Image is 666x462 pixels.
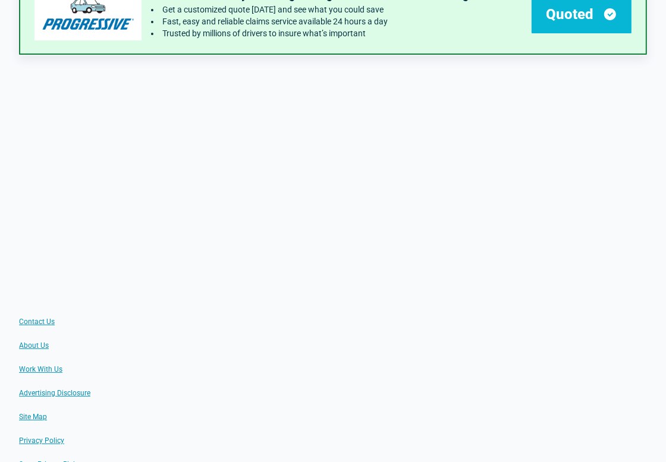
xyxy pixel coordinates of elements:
a: Work With Us [19,364,62,374]
a: Advertising Disclosure [19,388,90,398]
a: Site Map [19,412,47,422]
a: Contact Us [19,317,55,326]
a: About Us [19,341,49,350]
a: Privacy Policy [19,436,64,445]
